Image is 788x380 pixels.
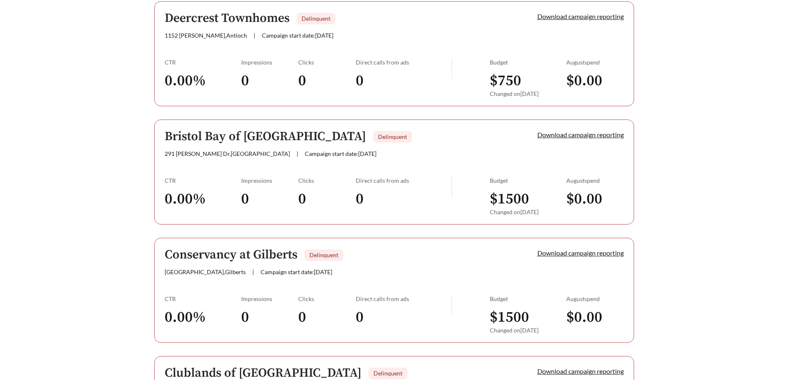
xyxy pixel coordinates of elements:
[165,295,241,302] div: CTR
[254,32,255,39] span: |
[165,248,297,262] h5: Conservancy at Gilberts
[374,370,402,377] span: Delinquent
[451,295,452,315] img: line
[241,72,299,90] h3: 0
[490,72,566,90] h3: $ 750
[537,367,624,375] a: Download campaign reporting
[490,190,566,208] h3: $ 1500
[378,133,407,140] span: Delinquent
[298,190,356,208] h3: 0
[165,150,290,157] span: 291 [PERSON_NAME] Dr , [GEOGRAPHIC_DATA]
[566,59,624,66] div: August spend
[261,268,332,275] span: Campaign start date: [DATE]
[490,295,566,302] div: Budget
[154,1,634,106] a: Deercrest TownhomesDelinquent1152 [PERSON_NAME],Antioch|Campaign start date:[DATE]Download campai...
[241,177,299,184] div: Impressions
[298,308,356,327] h3: 0
[305,150,376,157] span: Campaign start date: [DATE]
[298,177,356,184] div: Clicks
[490,327,566,334] div: Changed on [DATE]
[490,90,566,97] div: Changed on [DATE]
[165,366,362,380] h5: Clublands of [GEOGRAPHIC_DATA]
[165,130,366,143] h5: Bristol Bay of [GEOGRAPHIC_DATA]
[490,308,566,327] h3: $ 1500
[356,177,451,184] div: Direct calls from ads
[566,190,624,208] h3: $ 0.00
[490,177,566,184] div: Budget
[490,208,566,215] div: Changed on [DATE]
[537,249,624,257] a: Download campaign reporting
[537,131,624,139] a: Download campaign reporting
[241,308,299,327] h3: 0
[252,268,254,275] span: |
[297,150,298,157] span: |
[356,308,451,327] h3: 0
[262,32,333,39] span: Campaign start date: [DATE]
[241,190,299,208] h3: 0
[356,295,451,302] div: Direct calls from ads
[356,59,451,66] div: Direct calls from ads
[356,190,451,208] h3: 0
[566,177,624,184] div: August spend
[490,59,566,66] div: Budget
[566,308,624,327] h3: $ 0.00
[302,15,331,22] span: Delinquent
[165,190,241,208] h3: 0.00 %
[165,72,241,90] h3: 0.00 %
[154,119,634,225] a: Bristol Bay of [GEOGRAPHIC_DATA]Delinquent291 [PERSON_NAME] Dr,[GEOGRAPHIC_DATA]|Campaign start d...
[165,268,246,275] span: [GEOGRAPHIC_DATA] , Gilberts
[165,12,290,25] h5: Deercrest Townhomes
[165,59,241,66] div: CTR
[356,72,451,90] h3: 0
[537,12,624,20] a: Download campaign reporting
[451,177,452,197] img: line
[165,308,241,327] h3: 0.00 %
[241,59,299,66] div: Impressions
[298,59,356,66] div: Clicks
[309,251,338,258] span: Delinquent
[451,59,452,79] img: line
[566,72,624,90] h3: $ 0.00
[165,32,247,39] span: 1152 [PERSON_NAME] , Antioch
[298,72,356,90] h3: 0
[165,177,241,184] div: CTR
[566,295,624,302] div: August spend
[241,295,299,302] div: Impressions
[154,238,634,343] a: Conservancy at GilbertsDelinquent[GEOGRAPHIC_DATA],Gilberts|Campaign start date:[DATE]Download ca...
[298,295,356,302] div: Clicks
